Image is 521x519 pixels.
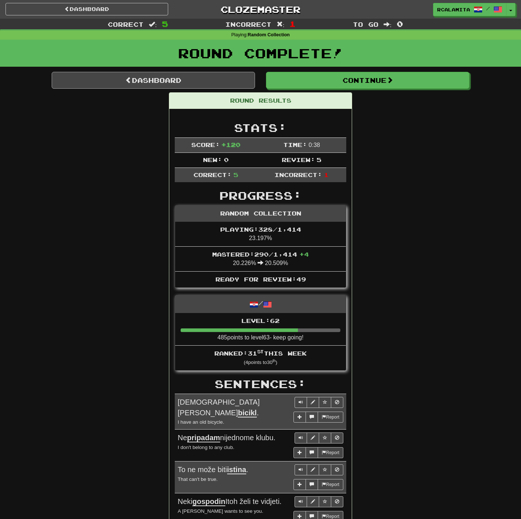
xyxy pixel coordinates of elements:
u: bicikl [238,409,256,417]
h2: Sentences: [175,378,346,390]
u: istina [227,465,246,474]
div: Sentence controls [295,397,343,408]
button: Toggle favorite [319,496,331,507]
button: Toggle favorite [319,397,331,408]
h2: Progress: [175,189,346,202]
li: 23.197% [175,222,346,247]
span: 5 [162,19,168,28]
span: 0 : 38 [308,142,320,148]
button: Report [318,479,343,490]
button: Add sentence to collection [293,479,306,490]
button: Play sentence audio [295,464,307,475]
u: gospodin [192,497,225,506]
button: Add sentence to collection [293,447,306,458]
span: [DEMOGRAPHIC_DATA][PERSON_NAME] . [178,398,260,417]
h1: Round Complete! [3,46,518,60]
div: Random Collection [175,206,346,222]
span: Correct: [193,171,232,178]
button: Toggle ignore [331,496,343,507]
span: 1 [289,19,296,28]
button: Continue [266,72,469,89]
div: Sentence controls [295,432,343,443]
span: 5 [233,171,238,178]
span: Ready for Review: 49 [215,276,306,283]
div: More sentence controls [293,412,343,423]
h2: Stats: [175,122,346,134]
sup: th [273,359,276,363]
span: Ranked: 31 this week [214,350,307,357]
button: Edit sentence [307,397,319,408]
span: + 4 [299,251,309,258]
span: Correct [108,21,144,28]
span: Review: [282,156,315,163]
button: Edit sentence [307,496,319,507]
button: Toggle ignore [331,464,343,475]
div: More sentence controls [293,479,343,490]
a: Clozemaster [179,3,342,16]
span: Playing: 328 / 1,414 [220,226,301,233]
button: Play sentence audio [295,432,307,443]
span: Mastered: 290 / 1,414 [212,251,309,258]
div: / [175,295,346,313]
span: + 120 [221,141,240,148]
span: New: [203,156,222,163]
span: Score: [191,141,220,148]
span: : [384,21,392,27]
span: rcalamita [437,6,470,13]
span: 5 [317,156,321,163]
span: Time: [283,141,307,148]
span: 0 [397,19,403,28]
small: A [PERSON_NAME] wants to see you. [178,508,263,514]
strong: Random Collection [248,32,290,37]
span: : [149,21,157,27]
button: Toggle ignore [331,397,343,408]
div: Round Results [169,93,352,109]
button: Report [318,447,343,458]
a: Dashboard [5,3,168,15]
button: Play sentence audio [295,397,307,408]
span: : [277,21,285,27]
div: Sentence controls [295,464,343,475]
span: To ne može biti . [178,465,248,474]
sup: st [257,349,264,354]
div: More sentence controls [293,447,343,458]
small: I have an old bicycle. [178,419,224,425]
button: Toggle favorite [319,432,331,443]
small: That can't be true. [178,476,218,482]
a: Dashboard [52,72,255,89]
span: Incorrect [225,21,271,28]
span: 1 [324,171,329,178]
button: Report [318,412,343,423]
button: Toggle ignore [331,432,343,443]
button: Add sentence to collection [293,412,306,423]
span: To go [353,21,378,28]
div: Sentence controls [295,496,343,507]
li: 485 points to level 63 - keep going! [175,313,346,346]
small: I don't belong to any club. [178,445,234,450]
span: Neki Itoh želi te vidjeti. [178,497,281,506]
button: Play sentence audio [295,496,307,507]
span: / [486,6,490,11]
a: rcalamita / [433,3,506,16]
button: Edit sentence [307,432,319,443]
small: ( 4 points to 30 ) [244,360,277,365]
span: Ne nijednome klubu. [178,434,276,442]
u: pripadam [187,434,220,442]
span: Level: 62 [241,317,280,324]
span: 0 [224,156,229,163]
button: Edit sentence [307,464,319,475]
button: Toggle favorite [319,464,331,475]
span: Incorrect: [274,171,322,178]
li: 20.226% 20.509% [175,246,346,272]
